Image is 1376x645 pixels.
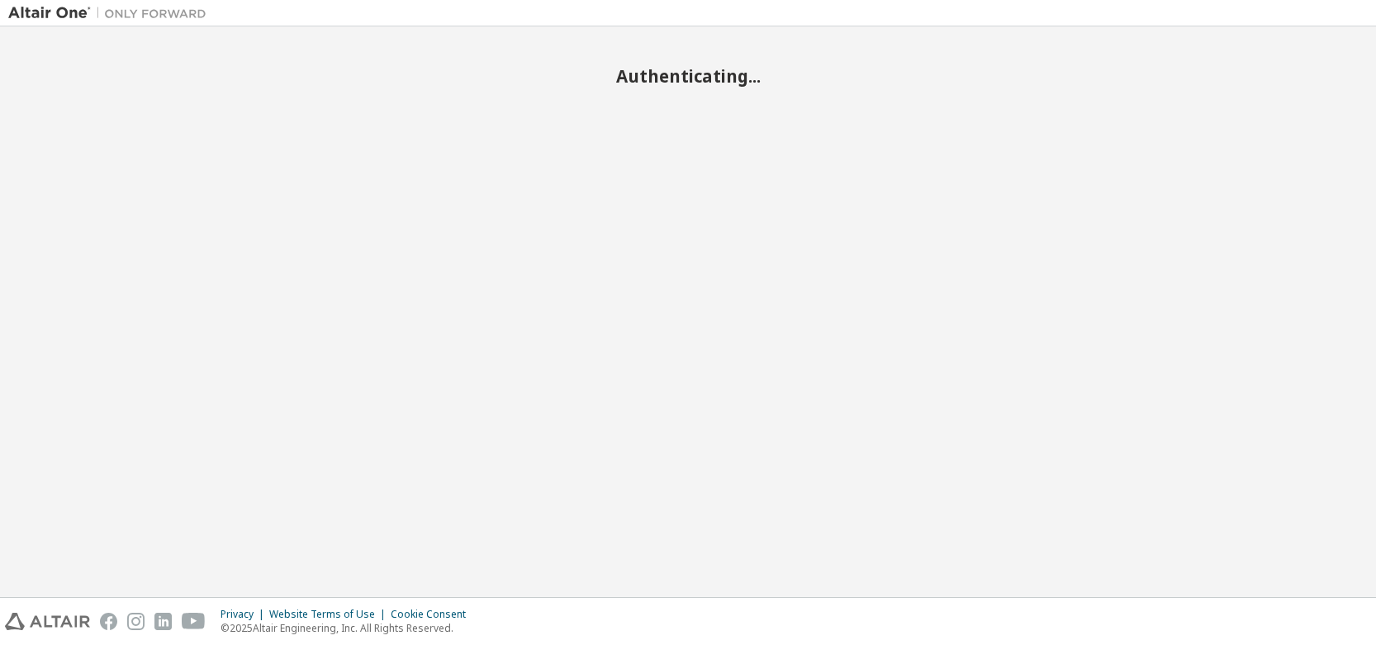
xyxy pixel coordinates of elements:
[221,621,476,635] p: © 2025 Altair Engineering, Inc. All Rights Reserved.
[154,613,172,630] img: linkedin.svg
[100,613,117,630] img: facebook.svg
[8,5,215,21] img: Altair One
[5,613,90,630] img: altair_logo.svg
[391,608,476,621] div: Cookie Consent
[127,613,145,630] img: instagram.svg
[221,608,269,621] div: Privacy
[182,613,206,630] img: youtube.svg
[8,65,1368,87] h2: Authenticating...
[269,608,391,621] div: Website Terms of Use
